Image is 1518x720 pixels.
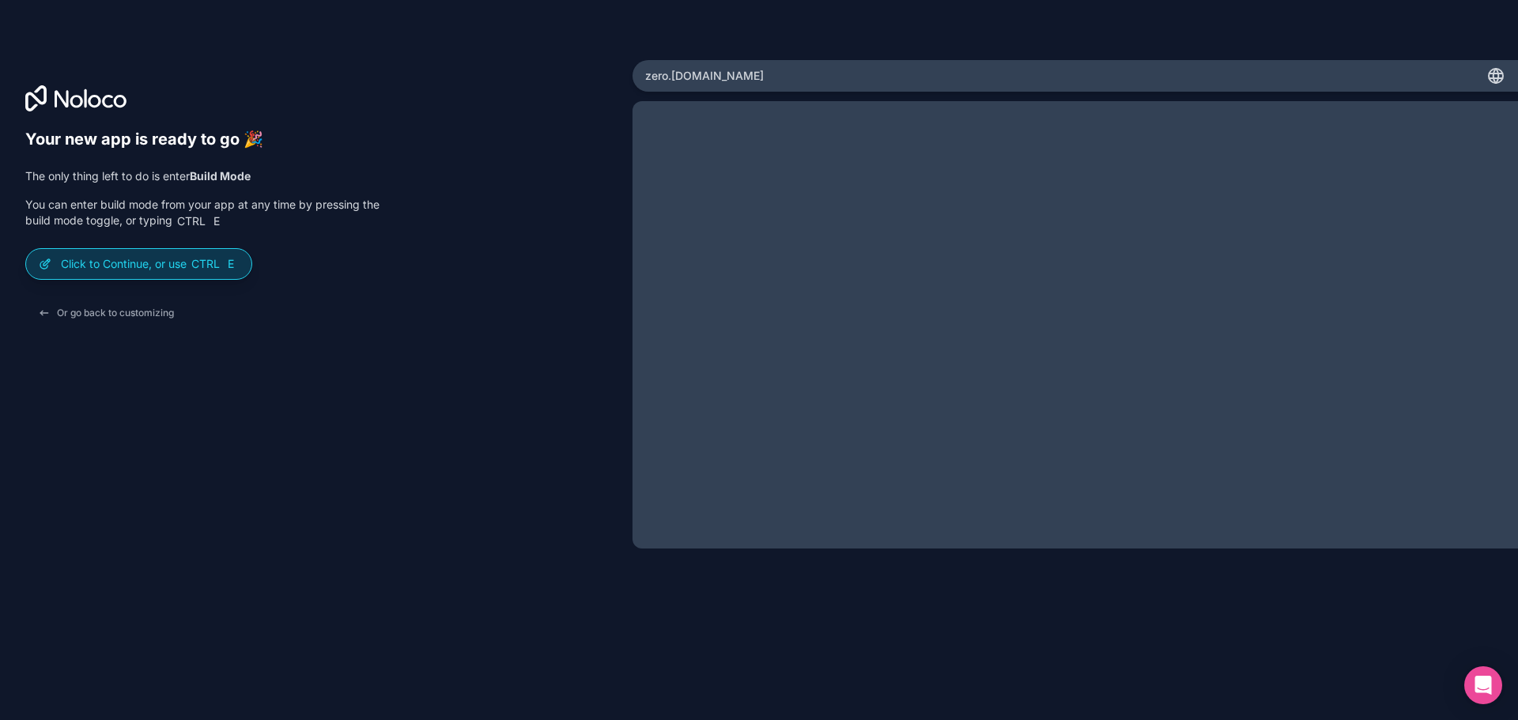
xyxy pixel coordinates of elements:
[25,130,379,149] h6: Your new app is ready to go 🎉
[1464,666,1502,704] div: Open Intercom Messenger
[225,258,237,270] span: E
[61,256,239,272] p: Click to Continue, or use
[25,197,379,229] p: You can enter build mode from your app at any time by pressing the build mode toggle, or typing
[190,257,221,271] span: Ctrl
[632,101,1518,548] iframe: App Preview
[25,299,187,327] button: Or go back to customizing
[645,68,764,84] span: zero .[DOMAIN_NAME]
[25,168,379,184] p: The only thing left to do is enter
[210,215,223,228] span: E
[190,169,251,183] strong: Build Mode
[176,214,207,228] span: Ctrl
